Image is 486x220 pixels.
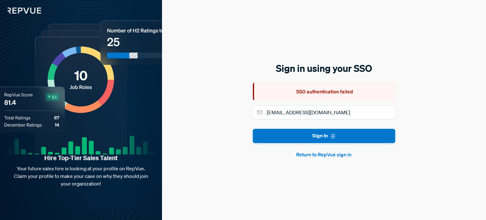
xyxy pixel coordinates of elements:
[253,151,395,158] button: Return to RepVue sign in
[10,165,152,187] p: Your future sales hire is looking at your profile on RepVue. Claim your profile to make your case...
[10,154,152,162] strong: Hire Top-Tier Sales Talent
[253,83,395,100] div: SSO authentication failed
[253,129,395,143] button: Sign In
[253,105,395,119] input: Email address
[253,62,395,75] h5: Sign in using your SSO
